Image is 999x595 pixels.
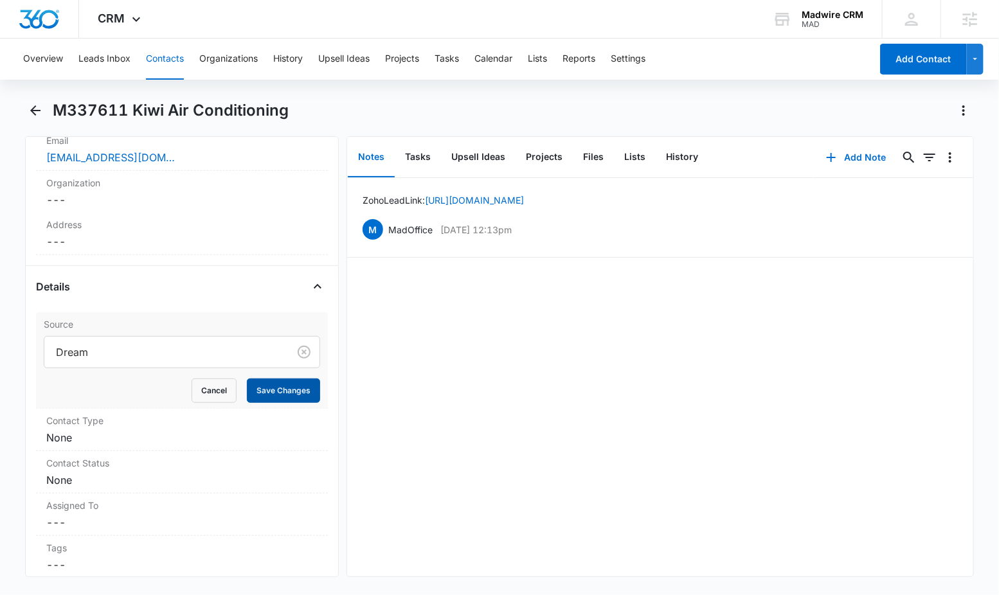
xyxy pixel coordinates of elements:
label: Source [44,317,320,331]
dd: None [46,430,318,445]
div: Organization--- [36,171,328,213]
button: Calendar [474,39,512,80]
button: History [273,39,303,80]
button: Settings [611,39,645,80]
dd: --- [46,557,318,573]
label: Address [46,218,318,231]
button: Upsell Ideas [441,138,516,177]
dd: --- [46,192,318,208]
div: account name [802,10,863,20]
label: Assigned To [46,499,318,512]
a: [URL][DOMAIN_NAME] [425,195,524,206]
span: CRM [98,12,125,25]
button: Projects [516,138,573,177]
button: Leads Inbox [78,39,130,80]
div: account id [802,20,863,29]
div: Email[EMAIL_ADDRESS][DOMAIN_NAME] [36,129,328,171]
button: Actions [953,100,974,121]
p: Zoho Lead Link: [363,193,524,207]
div: Tags--- [36,536,328,578]
button: Overview [23,39,63,80]
button: Tasks [435,39,459,80]
button: Save Changes [247,378,320,403]
h1: M337611 Kiwi Air Conditioning [53,101,289,120]
button: Upsell Ideas [318,39,370,80]
label: Email [46,134,318,147]
div: Address--- [36,213,328,255]
button: Clear [294,342,314,362]
button: Close [307,276,328,297]
button: Projects [385,39,419,80]
h4: Details [36,279,70,294]
button: Tasks [395,138,441,177]
label: Organization [46,176,318,190]
button: Files [573,138,614,177]
button: Notes [348,138,395,177]
button: History [656,138,708,177]
p: [DATE] 12:13pm [440,223,512,236]
label: Tags [46,541,318,555]
a: [EMAIL_ADDRESS][DOMAIN_NAME] [46,150,175,165]
button: Lists [528,39,547,80]
button: Search... [899,147,919,168]
button: Cancel [192,378,237,403]
dd: --- [46,515,318,530]
label: Contact Status [46,456,318,470]
button: Filters [919,147,940,168]
button: Organizations [199,39,258,80]
button: Add Note [813,142,899,173]
dd: None [46,472,318,488]
label: Contact Type [46,414,318,427]
div: Assigned To--- [36,493,328,536]
dd: --- [46,234,318,249]
p: MadOffice [388,223,433,236]
button: Contacts [146,39,184,80]
button: Lists [614,138,656,177]
span: M [363,219,383,240]
button: Back [25,100,45,121]
button: Reports [562,39,595,80]
div: Contact StatusNone [36,451,328,493]
button: Add Contact [880,44,967,75]
button: Overflow Menu [940,147,960,168]
div: Contact TypeNone [36,409,328,451]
